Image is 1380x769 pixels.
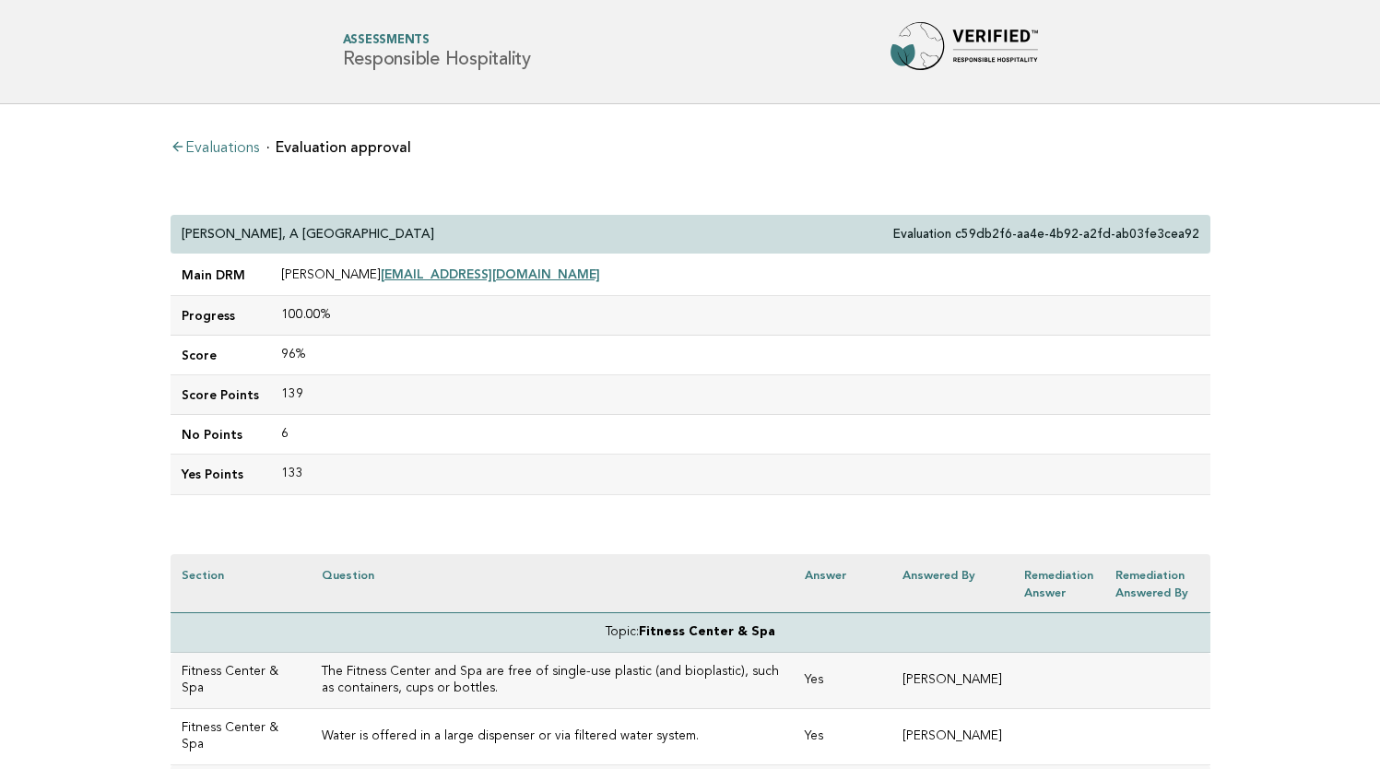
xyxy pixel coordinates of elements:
a: [EMAIL_ADDRESS][DOMAIN_NAME] [381,266,600,281]
td: Yes [794,709,891,765]
td: Yes [794,653,891,709]
h3: Water is offered in a large dispenser or via filtered water system. [322,728,783,745]
td: [PERSON_NAME] [891,653,1013,709]
p: Evaluation c59db2f6-aa4e-4b92-a2fd-ab03fe3cea92 [893,226,1199,243]
td: 100.00% [270,296,1210,336]
th: Answered by [891,554,1013,613]
td: 139 [270,375,1210,415]
img: Forbes Travel Guide [891,22,1038,81]
h3: The Fitness Center and Spa are free of single-use plastic (and bioplastic), such as containers, c... [322,664,783,697]
td: 6 [270,415,1210,455]
td: Fitness Center & Spa [171,709,312,765]
p: [PERSON_NAME], A [GEOGRAPHIC_DATA] [182,226,434,243]
td: [PERSON_NAME] [270,254,1210,296]
td: Score [171,336,270,375]
td: Main DRM [171,254,270,296]
th: Remediation Answered by [1104,554,1209,613]
a: Evaluations [171,141,259,156]
td: [PERSON_NAME] [891,709,1013,765]
th: Question [311,554,794,613]
li: Evaluation approval [266,140,411,155]
td: No Points [171,415,270,455]
th: Section [171,554,312,613]
td: Fitness Center & Spa [171,653,312,709]
td: Topic: [171,612,1210,652]
td: Yes Points [171,455,270,494]
td: Progress [171,296,270,336]
td: 133 [270,455,1210,494]
td: Score Points [171,375,270,415]
th: Remediation Answer [1013,554,1104,613]
th: Answer [794,554,891,613]
h1: Responsible Hospitality [343,35,531,69]
span: Assessments [343,35,531,47]
strong: Fitness Center & Spa [639,626,775,638]
td: 96% [270,336,1210,375]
